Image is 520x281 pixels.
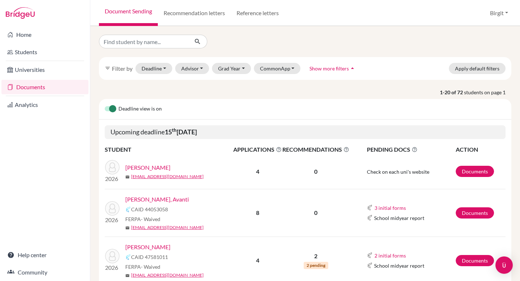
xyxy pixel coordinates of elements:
span: Filter by [112,65,133,72]
p: 2026 [105,174,120,183]
p: 2026 [105,216,120,224]
button: 2 initial forms [374,251,406,260]
img: Poddar, Avanti [105,201,120,216]
b: 4 [256,257,259,264]
img: Common App logo [367,215,373,221]
a: Help center [1,248,88,262]
b: 15 [DATE] [165,128,197,136]
i: filter_list [105,65,110,71]
span: CAID 47581011 [131,253,168,261]
img: Bridge-U [6,7,35,19]
a: Community [1,265,88,280]
span: APPLICATIONS [233,145,282,154]
img: Common App logo [367,252,373,258]
strong: 1-20 of 72 [440,88,464,96]
span: PENDING DOCS [367,145,455,154]
button: Show more filtersarrow_drop_up [303,63,362,74]
a: Documents [456,166,494,177]
span: - Waived [141,216,160,222]
i: arrow_drop_up [349,65,356,72]
a: Analytics [1,98,88,112]
a: [PERSON_NAME], Avanti [125,195,189,204]
button: CommonApp [254,63,301,74]
p: 2026 [105,263,120,272]
button: Birgit [487,6,511,20]
span: RECOMMENDATIONS [282,145,349,154]
h5: Upcoming deadline [105,125,506,139]
span: Deadline view is on [118,105,162,113]
a: [EMAIL_ADDRESS][DOMAIN_NAME] [131,173,204,180]
span: Check on each uni's website [367,169,429,175]
a: Documents [456,255,494,266]
a: [PERSON_NAME] [125,243,170,251]
span: mail [125,226,130,230]
a: Home [1,27,88,42]
img: Common App logo [367,205,373,211]
span: School midyear report [374,214,424,222]
a: Documents [456,207,494,219]
span: - Waived [141,264,160,270]
button: Advisor [175,63,209,74]
img: Shastri, Alekha [105,249,120,263]
th: STUDENT [105,145,233,154]
a: Documents [1,80,88,94]
img: Common App logo [367,263,373,268]
span: mail [125,175,130,179]
span: mail [125,273,130,278]
a: [PERSON_NAME] [125,163,170,172]
sup: th [172,127,177,133]
button: 3 initial forms [374,204,406,212]
p: 2 [282,252,349,260]
a: Students [1,45,88,59]
span: 2 pending [304,262,328,269]
span: Show more filters [309,65,349,72]
b: 8 [256,209,259,216]
span: FERPA [125,215,160,223]
button: Apply default filters [449,63,506,74]
button: Grad Year [212,63,251,74]
span: School midyear report [374,262,424,269]
img: Patel, Ishaan [105,160,120,174]
img: Common App logo [125,207,131,212]
span: CAID 44053058 [131,206,168,213]
button: Deadline [135,63,172,74]
span: students on page 1 [464,88,511,96]
input: Find student by name... [99,35,188,48]
th: ACTION [455,145,506,154]
a: Universities [1,62,88,77]
p: 0 [282,208,349,217]
span: FERPA [125,263,160,271]
p: 0 [282,167,349,176]
img: Common App logo [125,254,131,260]
a: [EMAIL_ADDRESS][DOMAIN_NAME] [131,272,204,278]
b: 4 [256,168,259,175]
div: Open Intercom Messenger [495,256,513,274]
a: [EMAIL_ADDRESS][DOMAIN_NAME] [131,224,204,231]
